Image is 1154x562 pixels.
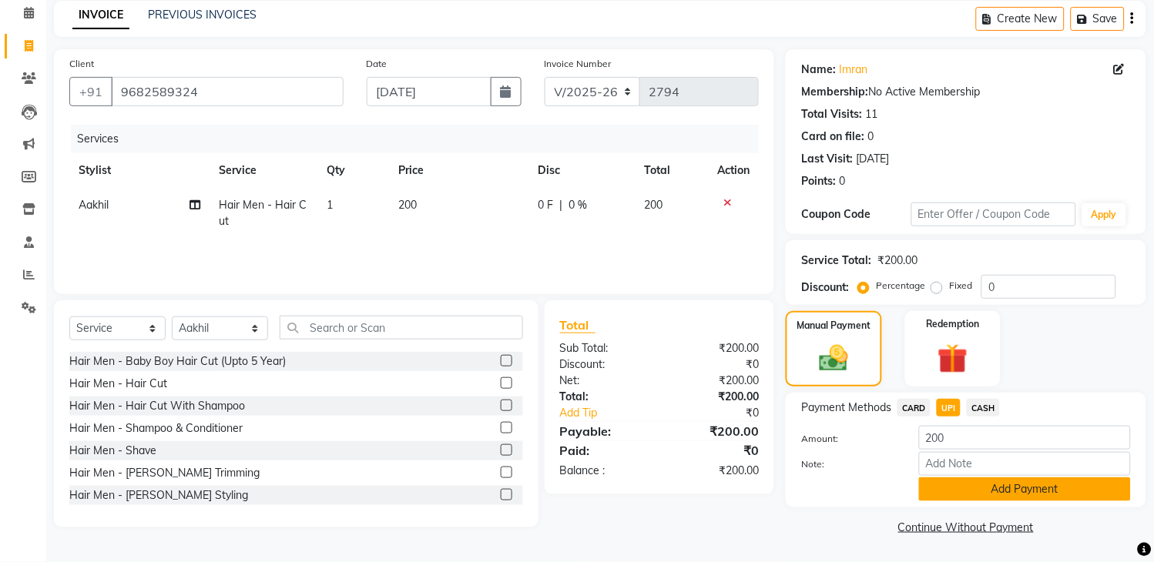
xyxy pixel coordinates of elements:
label: Amount: [790,432,907,446]
button: +91 [69,77,112,106]
input: Amount [919,426,1131,450]
label: Client [69,57,94,71]
div: Total Visits: [801,106,862,122]
th: Qty [317,153,389,188]
div: ₹0 [678,405,770,421]
button: Apply [1082,203,1126,226]
div: Total: [548,389,659,405]
div: Name: [801,62,836,78]
div: Hair Men - Hair Cut With Shampoo [69,398,245,414]
div: 0 [867,129,874,145]
a: Add Tip [548,405,678,421]
div: [DATE] [856,151,889,167]
div: ₹200.00 [659,389,770,405]
button: Add Payment [919,477,1131,501]
div: Card on file: [801,129,864,145]
div: Hair Men - Hair Cut [69,376,167,392]
span: Payment Methods [801,400,891,416]
button: Save [1071,7,1125,31]
span: CASH [967,399,1000,416]
label: Manual Payment [797,319,871,333]
div: ₹0 [659,441,770,460]
th: Service [210,153,317,188]
div: Points: [801,173,836,189]
span: UPI [937,399,961,416]
div: Balance : [548,463,659,479]
input: Search by Name/Mobile/Email/Code [111,77,344,106]
label: Redemption [926,317,979,331]
div: ₹200.00 [659,463,770,479]
div: Hair Men - Shave [69,443,156,459]
span: | [559,197,562,213]
a: INVOICE [72,2,129,29]
span: 0 % [569,197,587,213]
div: 0 [839,173,845,189]
input: Add Note [919,452,1131,476]
label: Date [367,57,387,71]
div: ₹200.00 [659,373,770,389]
th: Disc [528,153,636,188]
a: PREVIOUS INVOICES [148,8,257,22]
span: Hair Men - Hair Cut [219,198,307,228]
label: Fixed [949,279,972,293]
div: 11 [865,106,877,122]
th: Action [708,153,759,188]
th: Price [389,153,528,188]
img: _cash.svg [810,342,857,375]
div: Hair Men - Shampoo & Conditioner [69,420,243,437]
span: Aakhil [79,198,109,212]
div: Hair Men - [PERSON_NAME] Trimming [69,465,260,481]
div: Hair Men - Baby Boy Hair Cut (Upto 5 Year) [69,353,286,370]
input: Enter Offer / Coupon Code [911,202,1076,226]
span: Total [560,317,595,333]
div: Discount: [548,356,659,373]
label: Percentage [876,279,925,293]
div: Discount: [801,279,849,296]
div: Service Total: [801,253,871,269]
div: Services [71,125,770,153]
span: 200 [645,198,663,212]
div: ₹200.00 [659,422,770,440]
label: Note: [790,457,907,471]
div: ₹200.00 [659,340,770,356]
div: Net: [548,373,659,389]
label: Invoice Number [545,57,612,71]
th: Total [636,153,708,188]
div: Sub Total: [548,340,659,356]
span: 0 F [538,197,553,213]
div: Hair Men - [PERSON_NAME] Styling [69,487,248,503]
div: Coupon Code [801,206,911,222]
a: Imran [839,62,867,78]
div: Membership: [801,84,868,100]
div: Last Visit: [801,151,853,167]
button: Create New [976,7,1065,31]
th: Stylist [69,153,210,188]
input: Search or Scan [280,316,523,340]
a: Continue Without Payment [789,520,1143,536]
span: CARD [897,399,931,416]
div: ₹0 [659,356,770,373]
img: _gift.svg [928,340,977,377]
span: 1 [327,198,333,212]
div: Paid: [548,441,659,460]
div: ₹200.00 [877,253,917,269]
span: 200 [398,198,417,212]
div: Payable: [548,422,659,440]
div: No Active Membership [801,84,1131,100]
